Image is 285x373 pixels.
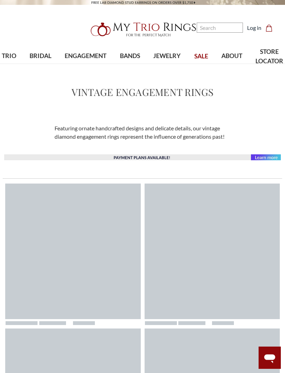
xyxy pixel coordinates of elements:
h1: Vintage Engagement Rings [72,85,214,99]
span: BRIDAL [30,51,51,60]
button: submenu toggle [228,67,235,68]
a: ABOUT [215,45,249,67]
span: BANDS [120,51,140,60]
a: Log in [247,24,261,32]
span: ENGAGEMENT [65,51,106,60]
button: submenu toggle [37,67,44,68]
span: ABOUT [221,51,242,60]
button: submenu toggle [164,67,171,68]
div: Featuring ornate handcrafted designs and delicate details, our vintage diamond engagement rings r... [50,124,235,141]
a: BRIDAL [23,45,58,67]
a: BANDS [113,45,147,67]
span: STORE LOCATOR [255,47,283,66]
span: JEWELRY [153,51,181,60]
a: My Trio Rings [83,18,202,41]
a: Cart with 0 items [266,24,277,32]
button: submenu toggle [6,67,13,68]
a: SALE [187,45,214,68]
svg: cart.cart_preview [266,25,272,32]
a: ENGAGEMENT [58,45,113,67]
img: My Trio Rings [87,18,198,41]
span: SALE [194,52,208,61]
input: Search [197,23,243,33]
span: TRIO [2,51,16,60]
a: JEWELRY [147,45,187,67]
button: submenu toggle [82,67,89,68]
button: submenu toggle [127,67,133,68]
